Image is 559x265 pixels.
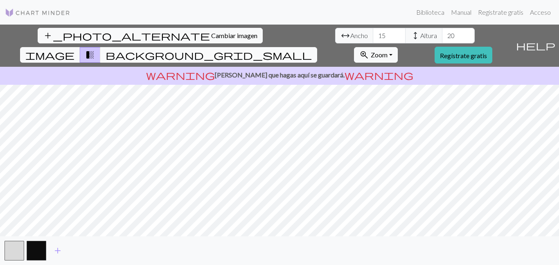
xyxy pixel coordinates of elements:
a: Manual [448,4,475,20]
button: Cambiar imagen [38,28,263,43]
a: Regístrate gratis [435,47,492,63]
button: Zoom [354,47,398,63]
span: add_photo_alternate [43,30,210,41]
span: arrow_range [340,30,350,41]
font: Manual [451,8,471,16]
font: Ancho [350,32,368,39]
span: help [516,40,555,51]
span: zoom_in [359,49,369,61]
button: Añadir color [47,243,68,258]
span: height [410,30,420,41]
font: Zoom [371,51,388,59]
span: background_grid_small [106,49,312,61]
a: Biblioteca [413,4,448,20]
font: Regístrate gratis [478,8,523,16]
font: [PERSON_NAME] que hagas aquí se guardará. [215,71,345,79]
a: Regístrate gratis [475,4,527,20]
span: transition_fade [85,49,95,61]
a: Acceso [527,4,554,20]
font: Regístrate gratis [440,52,487,59]
span: warning [345,69,413,81]
span: warning [146,69,215,81]
font: Biblioteca [416,8,444,16]
span: add [53,245,63,256]
button: Ayuda [512,25,559,67]
img: Logo [5,8,70,18]
font: Altura [420,32,437,39]
font: Cambiar imagen [211,32,257,39]
font: Acceso [530,8,551,16]
span: image [25,49,74,61]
